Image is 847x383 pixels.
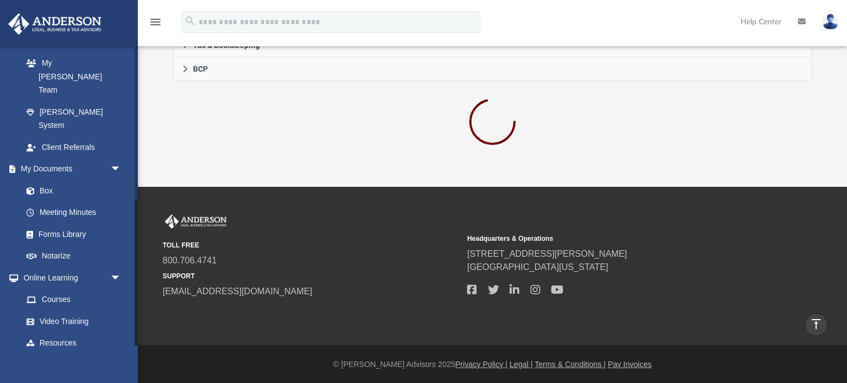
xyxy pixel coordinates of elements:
[608,360,651,369] a: Pay Invoices
[15,245,132,267] a: Notarize
[193,65,208,73] span: BCP
[15,332,132,354] a: Resources
[15,202,132,224] a: Meeting Minutes
[163,271,459,281] small: SUPPORT
[184,15,196,27] i: search
[510,360,533,369] a: Legal |
[535,360,606,369] a: Terms & Conditions |
[163,287,312,296] a: [EMAIL_ADDRESS][DOMAIN_NAME]
[138,359,847,370] div: © [PERSON_NAME] Advisors 2025
[163,214,229,229] img: Anderson Advisors Platinum Portal
[15,52,127,101] a: My [PERSON_NAME] Team
[467,262,608,272] a: [GEOGRAPHIC_DATA][US_STATE]
[15,310,127,332] a: Video Training
[149,21,162,29] a: menu
[110,267,132,289] span: arrow_drop_down
[467,234,764,244] small: Headquarters & Operations
[110,158,132,181] span: arrow_drop_down
[15,223,127,245] a: Forms Library
[810,317,823,331] i: vertical_align_top
[173,57,811,81] a: BCP
[455,360,508,369] a: Privacy Policy |
[163,240,459,250] small: TOLL FREE
[163,256,217,265] a: 800.706.4741
[193,41,260,49] span: Tax & Bookkeeping
[822,14,839,30] img: User Pic
[8,158,132,180] a: My Documentsarrow_drop_down
[8,267,132,289] a: Online Learningarrow_drop_down
[5,13,105,35] img: Anderson Advisors Platinum Portal
[467,249,627,258] a: [STREET_ADDRESS][PERSON_NAME]
[15,136,132,158] a: Client Referrals
[15,180,127,202] a: Box
[149,15,162,29] i: menu
[15,101,132,136] a: [PERSON_NAME] System
[805,313,828,336] a: vertical_align_top
[15,289,132,311] a: Courses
